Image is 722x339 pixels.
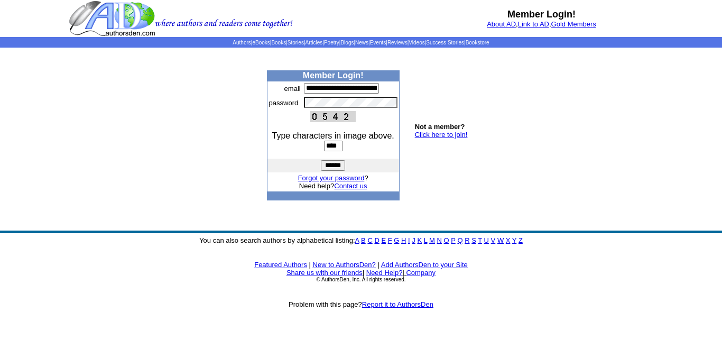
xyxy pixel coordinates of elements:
a: R [465,236,469,244]
font: , , [487,20,596,28]
font: © AuthorsDen, Inc. All rights reserved. [316,277,405,282]
font: | [377,261,379,269]
a: News [355,40,368,45]
a: Add AuthorsDen to your Site [381,261,468,269]
font: Need help? [299,182,367,190]
a: U [484,236,489,244]
a: Share us with our friends [286,269,363,277]
a: X [506,236,511,244]
a: Report it to AuthorsDen [362,300,433,308]
a: H [401,236,406,244]
a: eBooks [252,40,270,45]
font: ? [298,174,368,182]
a: Books [271,40,286,45]
font: | [402,269,436,277]
a: Stories [288,40,304,45]
a: Contact us [334,182,367,190]
a: Videos [409,40,424,45]
a: O [444,236,449,244]
a: S [471,236,476,244]
a: L [424,236,428,244]
a: About AD [487,20,516,28]
a: W [497,236,504,244]
a: Blogs [340,40,354,45]
span: | | | | | | | | | | | | [233,40,489,45]
img: This Is CAPTCHA Image [310,111,356,122]
font: | [363,269,364,277]
b: Member Login! [303,71,364,80]
a: Featured Authors [254,261,307,269]
a: Click here to join! [415,131,468,139]
a: New to AuthorsDen? [313,261,376,269]
a: A [355,236,359,244]
b: Member Login! [507,9,576,20]
a: N [437,236,442,244]
a: Link to AD [518,20,549,28]
a: P [451,236,455,244]
a: G [394,236,399,244]
a: Gold Members [551,20,596,28]
a: Events [370,40,386,45]
a: Reviews [387,40,408,45]
a: F [388,236,392,244]
a: K [417,236,422,244]
a: Bookstore [466,40,489,45]
a: E [381,236,386,244]
font: password [269,99,299,107]
font: You can also search authors by alphabetical listing: [199,236,523,244]
a: Articles [306,40,323,45]
a: Company [406,269,436,277]
font: Type characters in image above. [272,131,394,140]
a: Z [519,236,523,244]
font: | [309,261,311,269]
a: Authors [233,40,251,45]
a: D [374,236,379,244]
a: V [491,236,496,244]
a: M [429,236,435,244]
a: I [408,236,410,244]
a: Y [512,236,516,244]
a: B [361,236,366,244]
b: Not a member? [415,123,465,131]
a: Poetry [324,40,339,45]
a: Need Help? [366,269,403,277]
a: C [367,236,372,244]
a: T [478,236,482,244]
font: email [284,85,301,93]
a: J [412,236,415,244]
a: Success Stories [426,40,464,45]
font: Problem with this page? [289,300,433,308]
a: Forgot your password [298,174,365,182]
a: Q [457,236,462,244]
